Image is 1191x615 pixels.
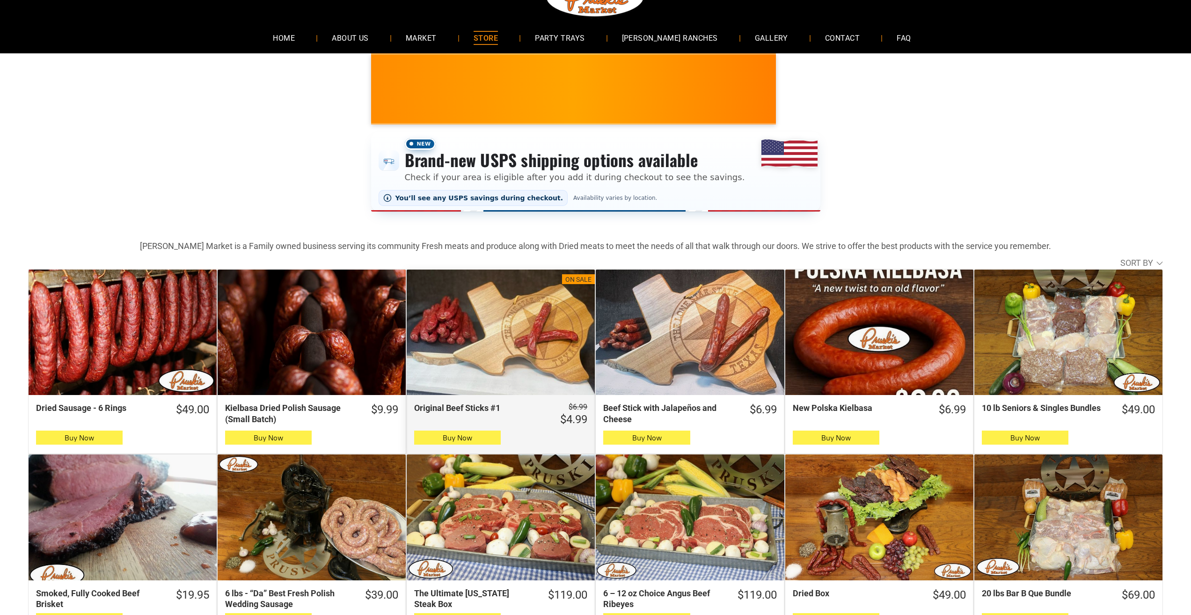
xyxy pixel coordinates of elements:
[443,433,472,442] span: Buy Now
[407,588,595,610] a: $119.00The Ultimate [US_STATE] Steak Box
[603,403,732,425] div: Beef Stick with Jalapeños and Cheese
[793,431,879,445] button: Buy Now
[596,270,784,395] a: Beef Stick with Jalapeños and Cheese
[405,150,745,170] h3: Brand-new USPS shipping options available
[460,25,512,50] a: STORE
[318,25,383,50] a: ABOUT US
[765,95,949,110] span: [PERSON_NAME] MARKET
[225,403,354,425] div: Kielbasa Dried Polish Sausage (Small Batch)
[521,25,599,50] a: PARTY TRAYS
[65,433,94,442] span: Buy Now
[176,403,209,417] div: $49.00
[974,270,1162,395] a: 10 lb Seniors &amp; Singles Bundles
[571,195,659,201] span: Availability varies by location.
[414,588,531,610] div: The Ultimate [US_STATE] Steak Box
[225,431,312,445] button: Buy Now
[218,270,406,395] a: Kielbasa Dried Polish Sausage (Small Batch)
[569,403,587,411] s: $6.99
[974,454,1162,580] a: 20 lbs Bar B Que Bundle
[29,270,217,395] a: Dried Sausage - 6 Rings
[225,588,348,610] div: 6 lbs - “Da” Best Fresh Polish Wedding Sausage
[785,588,973,602] a: $49.00Dried Box
[596,588,784,610] a: $119.006 – 12 oz Choice Angus Beef Ribeyes
[414,431,501,445] button: Buy Now
[407,270,595,395] a: On SaleOriginal Beef Sticks #1
[218,454,406,580] a: 6 lbs - “Da” Best Fresh Polish Wedding Sausage
[29,454,217,580] a: Smoked, Fully Cooked Beef Brisket
[254,433,283,442] span: Buy Now
[548,588,587,602] div: $119.00
[259,25,309,50] a: HOME
[565,275,592,285] div: On Sale
[785,403,973,417] a: $6.99New Polska Kielbasa
[632,433,662,442] span: Buy Now
[176,588,209,602] div: $19.95
[939,403,966,417] div: $6.99
[1010,433,1040,442] span: Buy Now
[738,588,777,602] div: $119.00
[811,25,874,50] a: CONTACT
[405,138,436,150] span: New
[974,588,1162,602] a: $69.0020 lbs Bar B Que Bundle
[392,25,451,50] a: MARKET
[405,171,745,183] p: Check if your area is eligible after you add it during checkout to see the savings.
[395,194,563,202] span: You’ll see any USPS savings during checkout.
[560,412,587,427] div: $4.99
[821,433,851,442] span: Buy Now
[140,241,1051,251] strong: [PERSON_NAME] Market is a Family owned business serving its community Fresh meats and produce alo...
[218,588,406,610] a: $39.006 lbs - “Da” Best Fresh Polish Wedding Sausage
[982,431,1068,445] button: Buy Now
[29,588,217,610] a: $19.95Smoked, Fully Cooked Beef Brisket
[36,588,159,610] div: Smoked, Fully Cooked Beef Brisket
[36,431,123,445] button: Buy Now
[883,25,925,50] a: FAQ
[36,403,159,413] div: Dried Sausage - 6 Rings
[371,403,398,417] div: $9.99
[933,588,966,602] div: $49.00
[785,270,973,395] a: New Polska Kielbasa
[608,25,732,50] a: [PERSON_NAME] RANCHES
[365,588,398,602] div: $39.00
[741,25,802,50] a: GALLERY
[603,588,720,610] div: 6 – 12 oz Choice Angus Beef Ribeyes
[982,588,1104,599] div: 20 lbs Bar B Que Bundle
[407,454,595,580] a: The Ultimate Texas Steak Box
[371,132,820,212] div: Shipping options announcement
[1122,403,1155,417] div: $49.00
[982,403,1104,413] div: 10 lb Seniors & Singles Bundles
[407,403,595,427] a: $6.99 $4.99Original Beef Sticks #1
[29,403,217,417] a: $49.00Dried Sausage - 6 Rings
[793,403,921,413] div: New Polska Kielbasa
[1122,588,1155,602] div: $69.00
[750,403,777,417] div: $6.99
[974,403,1162,417] a: $49.0010 lb Seniors & Singles Bundles
[596,454,784,580] a: 6 – 12 oz Choice Angus Beef Ribeyes
[603,431,690,445] button: Buy Now
[793,588,915,599] div: Dried Box
[414,403,543,413] div: Original Beef Sticks #1
[785,454,973,580] a: Dried Box
[596,403,784,425] a: $6.99Beef Stick with Jalapeños and Cheese
[218,403,406,425] a: $9.99Kielbasa Dried Polish Sausage (Small Batch)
